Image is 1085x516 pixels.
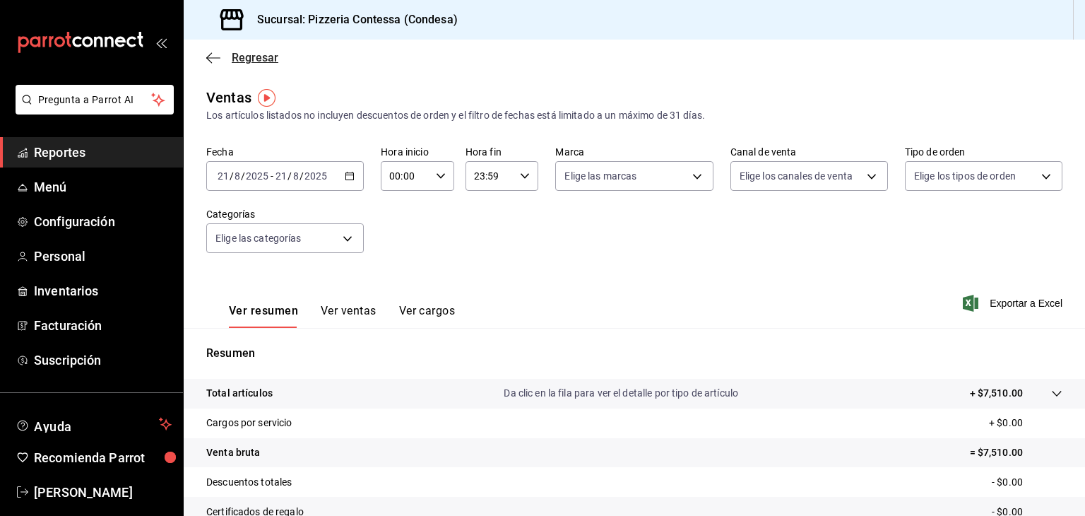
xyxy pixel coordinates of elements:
[504,386,738,401] p: Da clic en la fila para ver el detalle por tipo de artículo
[34,448,172,467] span: Recomienda Parrot
[740,169,853,183] span: Elige los canales de venta
[564,169,636,183] span: Elige las marcas
[555,147,713,157] label: Marca
[245,170,269,182] input: ----
[206,416,292,430] p: Cargos por servicio
[399,304,456,328] button: Ver cargos
[300,170,304,182] span: /
[381,147,454,157] label: Hora inicio
[38,93,152,107] span: Pregunta a Parrot AI
[730,147,888,157] label: Canal de venta
[914,169,1016,183] span: Elige los tipos de orden
[989,416,1062,430] p: + $0.00
[34,351,172,370] span: Suscripción
[16,85,174,115] button: Pregunta a Parrot AI
[232,51,278,64] span: Regresar
[292,170,300,182] input: --
[234,170,241,182] input: --
[206,386,273,401] p: Total artículos
[206,445,260,460] p: Venta bruta
[275,170,287,182] input: --
[970,445,1062,460] p: = $7,510.00
[34,212,172,231] span: Configuración
[466,147,539,157] label: Hora fin
[34,316,172,335] span: Facturación
[229,304,455,328] div: navigation tabs
[10,102,174,117] a: Pregunta a Parrot AI
[246,11,458,28] h3: Sucursal: Pizzeria Contessa (Condesa)
[215,231,302,245] span: Elige las categorías
[230,170,234,182] span: /
[970,386,1023,401] p: + $7,510.00
[34,483,172,502] span: [PERSON_NAME]
[271,170,273,182] span: -
[206,345,1062,362] p: Resumen
[34,177,172,197] span: Menú
[217,170,230,182] input: --
[287,170,292,182] span: /
[206,209,364,219] label: Categorías
[34,416,153,433] span: Ayuda
[34,281,172,300] span: Inventarios
[206,51,278,64] button: Regresar
[992,475,1062,490] p: - $0.00
[206,108,1062,123] div: Los artículos listados no incluyen descuentos de orden y el filtro de fechas está limitado a un m...
[905,147,1062,157] label: Tipo de orden
[229,304,298,328] button: Ver resumen
[206,87,251,108] div: Ventas
[241,170,245,182] span: /
[966,295,1062,312] button: Exportar a Excel
[34,247,172,266] span: Personal
[34,143,172,162] span: Reportes
[258,89,275,107] img: Tooltip marker
[206,475,292,490] p: Descuentos totales
[304,170,328,182] input: ----
[206,147,364,157] label: Fecha
[155,37,167,48] button: open_drawer_menu
[321,304,377,328] button: Ver ventas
